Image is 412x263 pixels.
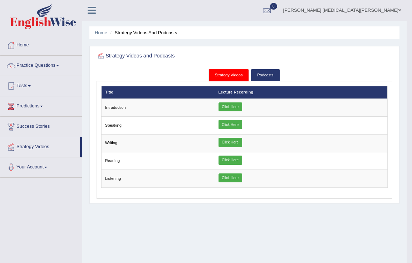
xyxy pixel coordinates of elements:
th: Title [102,86,215,98]
a: Home [0,35,82,53]
h2: Strategy Videos and Podcasts [97,51,280,61]
a: Your Account [0,157,82,175]
li: Strategy Videos and Podcasts [108,29,177,36]
a: Click Here [219,156,242,165]
a: Tests [0,76,82,94]
td: Listening [102,170,215,188]
span: 0 [270,3,277,10]
a: Podcasts [251,69,280,81]
a: Predictions [0,96,82,114]
td: Speaking [102,117,215,135]
a: Click Here [219,102,242,112]
th: Lecture Recording [215,86,387,98]
a: Click Here [219,138,242,147]
a: Click Here [219,120,242,129]
a: Home [95,30,107,35]
a: Click Here [219,173,242,183]
a: Success Stories [0,117,82,135]
a: Strategy Videos [0,137,80,155]
td: Introduction [102,99,215,117]
td: Writing [102,134,215,152]
td: Reading [102,152,215,170]
a: Practice Questions [0,56,82,74]
a: Strategy Videos [209,69,249,81]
